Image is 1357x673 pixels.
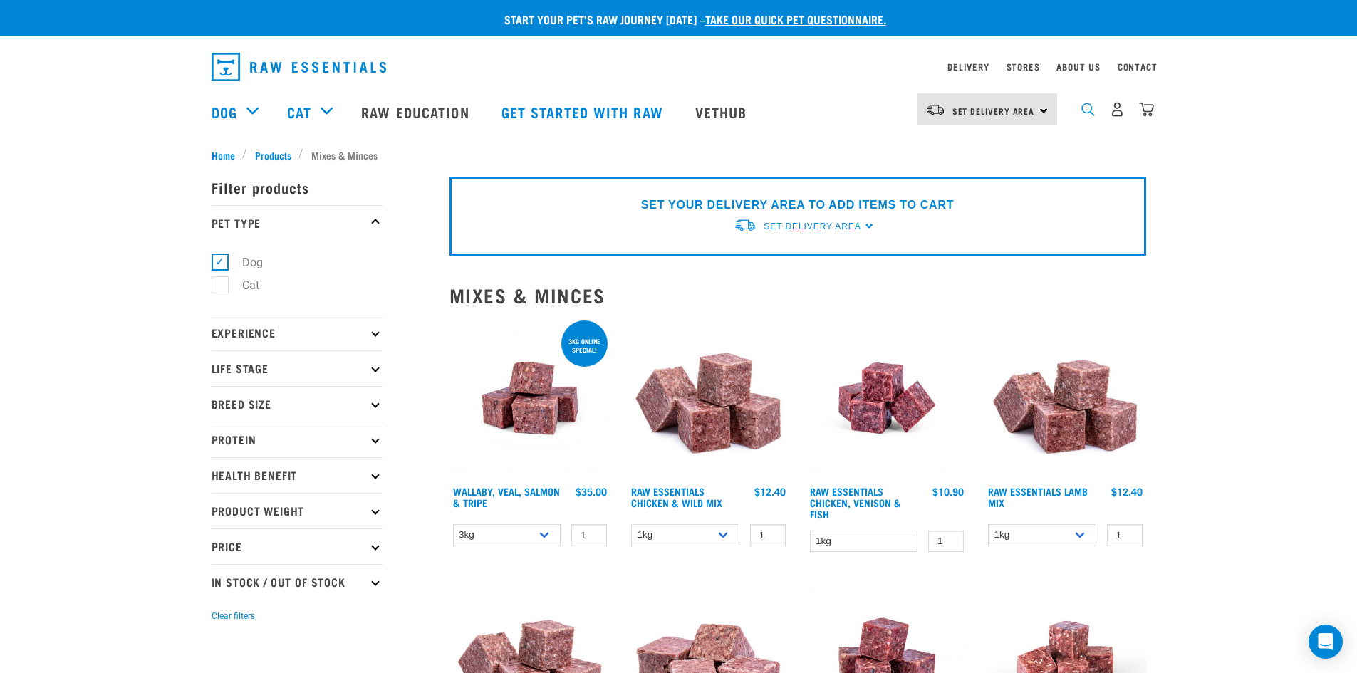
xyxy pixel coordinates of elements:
[212,147,1146,162] nav: breadcrumbs
[628,318,789,479] img: Pile Of Cubed Chicken Wild Meat Mix
[212,457,383,493] p: Health Benefit
[764,221,861,231] span: Set Delivery Area
[1111,486,1143,497] div: $12.40
[705,16,886,22] a: take our quick pet questionnaire.
[212,147,235,162] span: Home
[449,284,1146,306] h2: Mixes & Minces
[681,83,765,140] a: Vethub
[1007,64,1040,69] a: Stores
[212,422,383,457] p: Protein
[212,169,383,205] p: Filter products
[576,486,607,497] div: $35.00
[952,108,1035,113] span: Set Delivery Area
[212,610,255,622] button: Clear filters
[219,276,265,294] label: Cat
[947,64,989,69] a: Delivery
[212,528,383,564] p: Price
[928,531,964,553] input: 1
[487,83,681,140] a: Get started with Raw
[287,101,311,122] a: Cat
[1118,64,1158,69] a: Contact
[1081,103,1095,116] img: home-icon-1@2x.png
[212,205,383,241] p: Pet Type
[212,564,383,600] p: In Stock / Out Of Stock
[1139,102,1154,117] img: home-icon@2x.png
[212,493,383,528] p: Product Weight
[984,318,1146,479] img: ?1041 RE Lamb Mix 01
[1309,625,1343,659] div: Open Intercom Messenger
[754,486,786,497] div: $12.40
[1110,102,1125,117] img: user.png
[750,524,786,546] input: 1
[1107,524,1143,546] input: 1
[571,524,607,546] input: 1
[932,486,964,497] div: $10.90
[641,197,954,214] p: SET YOUR DELIVERY AREA TO ADD ITEMS TO CART
[926,103,945,116] img: van-moving.png
[631,489,722,505] a: Raw Essentials Chicken & Wild Mix
[449,318,611,479] img: Wallaby Veal Salmon Tripe 1642
[247,147,298,162] a: Products
[212,386,383,422] p: Breed Size
[810,489,901,516] a: Raw Essentials Chicken, Venison & Fish
[212,147,243,162] a: Home
[212,350,383,386] p: Life Stage
[219,254,269,271] label: Dog
[1056,64,1100,69] a: About Us
[734,218,757,233] img: van-moving.png
[453,489,560,505] a: Wallaby, Veal, Salmon & Tripe
[561,330,608,360] div: 3kg online special!
[212,101,237,122] a: Dog
[255,147,291,162] span: Products
[347,83,487,140] a: Raw Education
[988,489,1088,505] a: Raw Essentials Lamb Mix
[806,318,968,479] img: Chicken Venison mix 1655
[212,315,383,350] p: Experience
[212,53,386,81] img: Raw Essentials Logo
[200,47,1158,87] nav: dropdown navigation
